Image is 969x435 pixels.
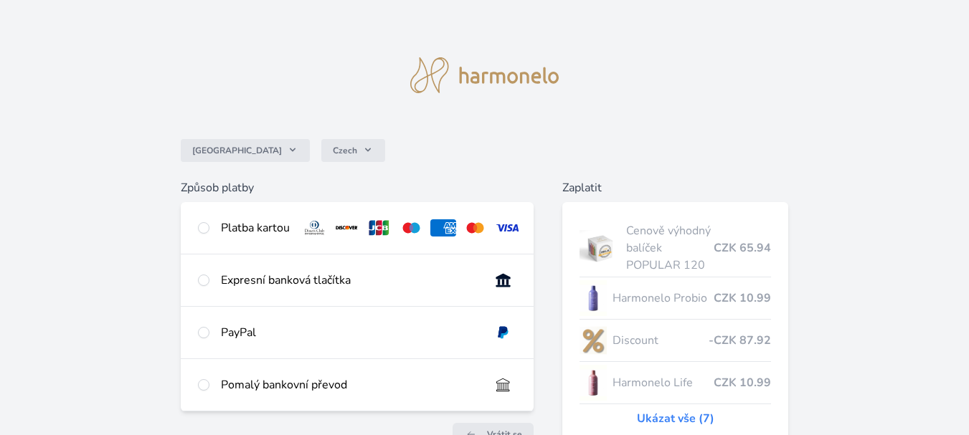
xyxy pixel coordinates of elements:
img: CLEAN_LIFE_se_stinem_x-lo.jpg [580,365,607,401]
span: CZK 10.99 [714,374,771,391]
img: diners.svg [301,219,328,236]
img: bankTransfer_IBAN.svg [490,376,516,393]
span: -CZK 87.92 [709,332,771,349]
a: Ukázat vše (7) [637,410,714,427]
span: [GEOGRAPHIC_DATA] [192,145,282,156]
img: CLEAN_PROBIO_se_stinem_x-lo.jpg [580,280,607,316]
img: discount-lo.png [580,322,607,358]
img: visa.svg [494,219,521,236]
button: [GEOGRAPHIC_DATA] [181,139,310,162]
img: onlineBanking_CZ.svg [490,272,516,289]
span: Discount [613,332,709,349]
img: jcb.svg [366,219,392,236]
h6: Zaplatit [562,179,788,196]
h6: Způsob platby [181,179,534,196]
span: Cenově výhodný balíček POPULAR 120 [626,222,714,274]
button: Czech [321,139,385,162]
img: mc.svg [462,219,488,236]
div: Platba kartou [221,219,290,236]
img: paypal.svg [490,324,516,341]
span: Harmonelo Life [613,374,714,391]
div: Pomalý bankovní převod [221,376,478,393]
div: PayPal [221,324,478,341]
span: Harmonelo Probio [613,290,714,307]
span: CZK 10.99 [714,290,771,307]
img: maestro.svg [398,219,425,236]
img: discover.svg [334,219,360,236]
span: CZK 65.94 [714,239,771,257]
div: Expresní banková tlačítka [221,272,478,289]
img: popular.jpg [580,230,620,266]
img: amex.svg [430,219,457,236]
span: Czech [333,145,357,156]
img: logo.svg [410,57,559,93]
